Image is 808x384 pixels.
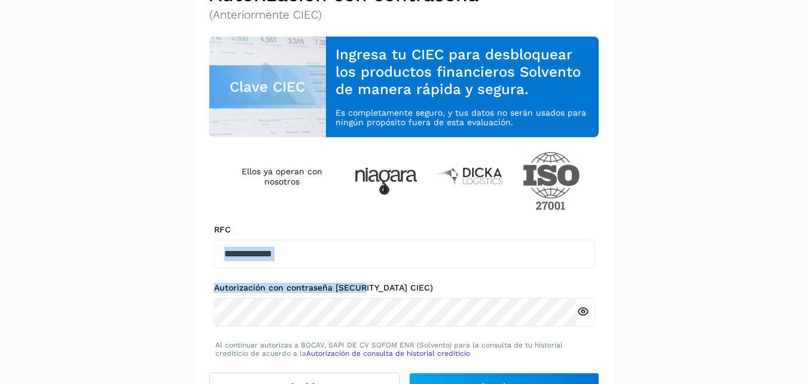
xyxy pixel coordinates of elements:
img: Dicka logistics [437,166,504,186]
div: Clave CIEC [209,65,327,108]
img: ISO [523,152,580,210]
img: Niagara [355,168,417,195]
label: RFC [214,225,594,235]
label: Autorización con contraseña [SECURITY_DATA] CIEC) [214,283,594,293]
h4: Ellos ya operan con nosotros [228,167,336,187]
a: Autorización de consulta de historial crediticio [306,349,470,358]
p: Es completamente seguro, y tus datos no serán usados para ningún propósito fuera de esta evaluación. [336,108,589,128]
h3: Ingresa tu CIEC para desbloquear los productos financieros Solvento de manera rápida y segura. [336,46,589,98]
p: Al continuar autorizas a BOCAV, SAPI DE CV SOFOM ENR (Solvento) para la consulta de tu historial ... [215,341,593,358]
p: (Anteriormente CIEC) [209,8,599,22]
